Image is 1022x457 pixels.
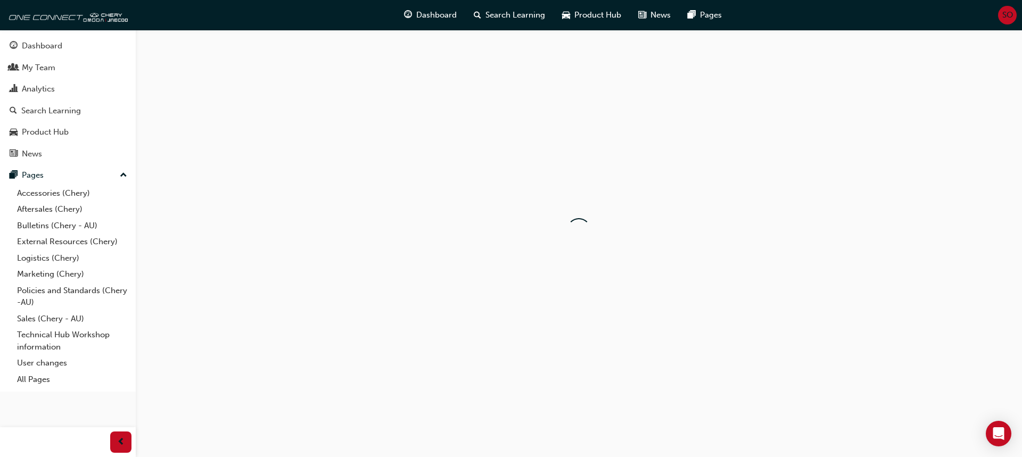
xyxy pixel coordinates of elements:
[10,41,18,51] span: guage-icon
[10,85,18,94] span: chart-icon
[630,4,679,26] a: news-iconNews
[10,171,18,180] span: pages-icon
[22,148,42,160] div: News
[13,311,131,327] a: Sales (Chery - AU)
[10,63,18,73] span: people-icon
[22,83,55,95] div: Analytics
[4,79,131,99] a: Analytics
[650,9,671,21] span: News
[4,34,131,165] button: DashboardMy TeamAnalyticsSearch LearningProduct HubNews
[5,4,128,26] img: oneconnect
[22,40,62,52] div: Dashboard
[679,4,730,26] a: pages-iconPages
[4,165,131,185] button: Pages
[4,101,131,121] a: Search Learning
[21,105,81,117] div: Search Learning
[117,436,125,449] span: prev-icon
[13,250,131,267] a: Logistics (Chery)
[10,149,18,159] span: news-icon
[13,266,131,282] a: Marketing (Chery)
[986,421,1011,446] div: Open Intercom Messenger
[474,9,481,22] span: search-icon
[22,126,69,138] div: Product Hub
[13,327,131,355] a: Technical Hub Workshop information
[688,9,696,22] span: pages-icon
[22,169,44,181] div: Pages
[4,144,131,164] a: News
[120,169,127,182] span: up-icon
[574,9,621,21] span: Product Hub
[700,9,722,21] span: Pages
[4,122,131,142] a: Product Hub
[10,106,17,116] span: search-icon
[13,185,131,202] a: Accessories (Chery)
[485,9,545,21] span: Search Learning
[562,9,570,22] span: car-icon
[395,4,465,26] a: guage-iconDashboard
[13,371,131,388] a: All Pages
[404,9,412,22] span: guage-icon
[10,128,18,137] span: car-icon
[998,6,1017,24] button: SO
[13,355,131,371] a: User changes
[1002,9,1013,21] span: SO
[22,62,55,74] div: My Team
[4,36,131,56] a: Dashboard
[638,9,646,22] span: news-icon
[416,9,457,21] span: Dashboard
[465,4,554,26] a: search-iconSearch Learning
[13,282,131,311] a: Policies and Standards (Chery -AU)
[13,201,131,218] a: Aftersales (Chery)
[4,58,131,78] a: My Team
[13,234,131,250] a: External Resources (Chery)
[13,218,131,234] a: Bulletins (Chery - AU)
[554,4,630,26] a: car-iconProduct Hub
